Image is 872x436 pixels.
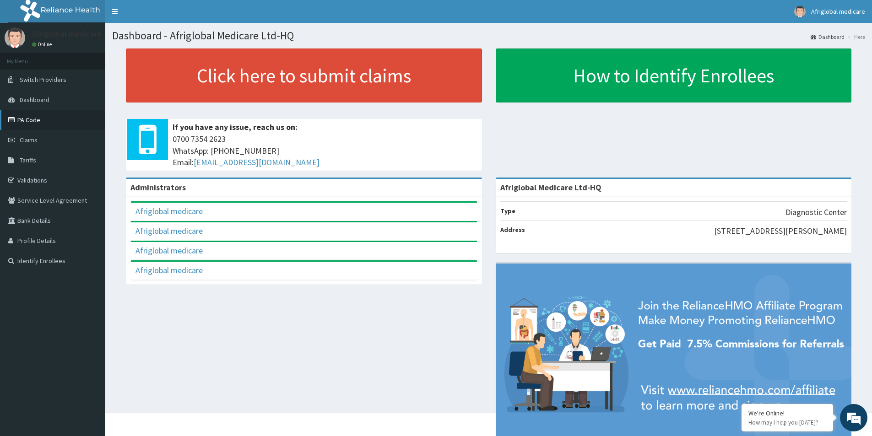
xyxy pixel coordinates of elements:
a: Afriglobal medicare [135,265,203,275]
img: User Image [5,27,25,48]
strong: Afriglobal Medicare Ltd-HQ [500,182,601,193]
b: Type [500,207,515,215]
li: Here [845,33,865,41]
span: Dashboard [20,96,49,104]
span: Afriglobal medicare [811,7,865,16]
p: Afriglobal medicare [32,30,102,38]
span: 0700 7354 2623 WhatsApp: [PHONE_NUMBER] Email: [173,133,477,168]
b: Address [500,226,525,234]
a: [EMAIL_ADDRESS][DOMAIN_NAME] [194,157,320,167]
img: User Image [794,6,806,17]
a: Click here to submit claims [126,48,482,102]
div: We're Online! [748,409,826,417]
span: Claims [20,136,38,144]
a: Afriglobal medicare [135,226,203,236]
b: Administrators [130,182,186,193]
p: Diagnostic Center [785,206,847,218]
h1: Dashboard - Afriglobal Medicare Ltd-HQ [112,30,865,42]
p: How may I help you today? [748,419,826,426]
a: Afriglobal medicare [135,206,203,216]
b: If you have any issue, reach us on: [173,122,298,132]
a: Dashboard [811,33,845,41]
span: Switch Providers [20,75,66,84]
span: Tariffs [20,156,36,164]
p: [STREET_ADDRESS][PERSON_NAME] [714,225,847,237]
a: Online [32,41,54,48]
a: How to Identify Enrollees [496,48,852,102]
a: Afriglobal medicare [135,245,203,256]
